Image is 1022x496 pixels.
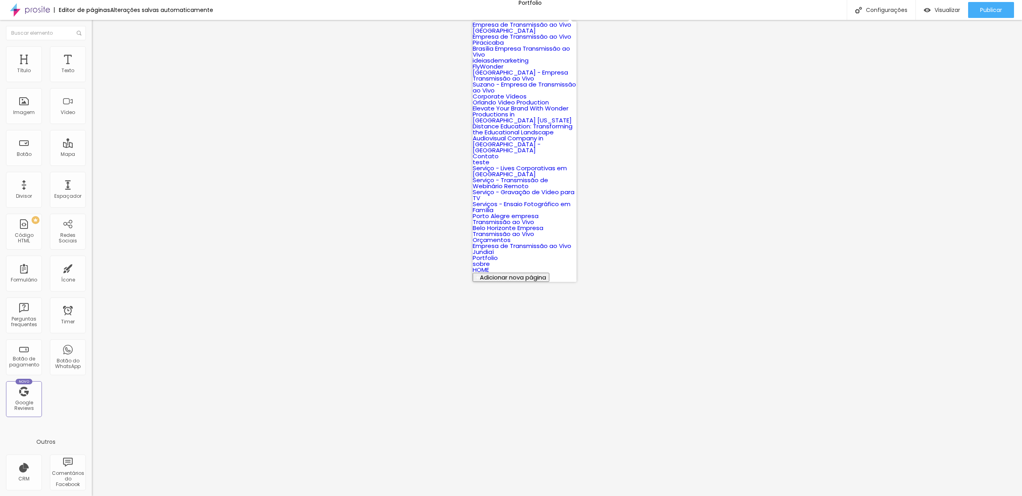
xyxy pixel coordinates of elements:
div: Imagem [13,110,35,115]
div: Espaçador [54,193,81,199]
a: Portfolio [473,254,498,262]
a: Brasília Empresa Transmissão ao Vivo [473,44,570,59]
a: Belo Horizonte Empresa Transmissão ao Vivo [473,224,543,238]
a: Orçamentos [473,236,511,244]
div: Título [17,68,31,73]
div: Editor de páginas [54,7,110,13]
div: Mapa [61,152,75,157]
span: Visualizar [935,7,960,13]
div: Código HTML [8,232,40,244]
div: Alterações salvas automaticamente [110,7,213,13]
div: Ícone [61,277,75,283]
a: Contato [473,152,499,160]
span: Publicar [980,7,1002,13]
a: Porto Alegre empresa Transmissão ao Vivo [473,212,539,226]
div: Perguntas frequentes [8,316,40,328]
div: Formulário [11,277,37,283]
a: Suzano - Empresa de Transmissão ao Vivo [473,80,576,94]
div: Vídeo [61,110,75,115]
div: Comentários do Facebook [52,470,83,488]
div: Botão [17,152,32,157]
a: Empresa de Transmissão ao Vivo Jundiaí [473,242,571,256]
img: Icone [77,31,81,35]
a: FlyWonder [473,62,503,71]
a: Distance Education: Transforming the Educational Landscape [473,122,572,136]
a: Audiovisual Company in [GEOGRAPHIC_DATA] - [GEOGRAPHIC_DATA] [473,134,543,154]
a: HOME [473,266,489,274]
a: Serviço - Gravação de Vídeo para TV [473,188,574,202]
div: CRM [18,476,30,482]
a: Serviço - Transmissão de Webinário Remoto [473,176,548,190]
div: Texto [61,68,74,73]
a: Elevate Your Brand With Wonder Productions in [GEOGRAPHIC_DATA] [US_STATE] [473,104,572,124]
div: Botão de pagamento [8,356,40,368]
a: [GEOGRAPHIC_DATA] - Empresa Transmissão ao Vivo [473,68,568,83]
a: Empresa de Transmissão ao Vivo Piracicaba [473,32,571,47]
button: Publicar [968,2,1014,18]
a: Serviço - Lives Corporativas em [GEOGRAPHIC_DATA] [473,164,567,178]
a: ideiasdemarketing [473,56,529,65]
input: Buscar elemento [6,26,86,40]
a: Empresa de Transmissão ao Vivo [GEOGRAPHIC_DATA] [473,20,571,35]
a: Corporate Vídeos [473,92,527,100]
a: Serviços - Ensaio Fotográfico em Família [473,200,570,214]
div: Redes Sociais [52,232,83,244]
img: view-1.svg [924,7,931,14]
div: Novo [16,379,33,384]
span: Adicionar nova página [480,273,546,281]
div: Divisor [16,193,32,199]
button: Visualizar [916,2,968,18]
a: sobre [473,260,490,268]
a: teste [473,158,489,166]
div: Botão do WhatsApp [52,358,83,370]
img: Icone [855,7,862,14]
a: Orlando Video Production [473,98,549,106]
button: Adicionar nova página [473,273,549,282]
div: Google Reviews [8,400,40,411]
div: Timer [61,319,75,325]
